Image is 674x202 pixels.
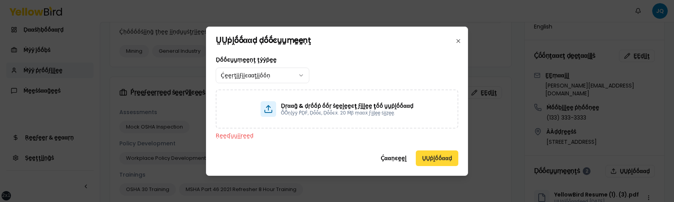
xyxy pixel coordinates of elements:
button: Ḉααṇͼḛḛḽ [374,150,413,166]
div: Ḍṛααḡ & ḍṛṓṓṗ ṓṓṛ ṡḛḛḽḛḛͼţ ϝḭḭḽḛḛ ţṓṓ ṵṵṗḽṓṓααḍṎṎṇḽẏẏ ṔḌḞ, Ḍṓṓͼ, Ḍṓṓͼẋ. 20 Ṁβ ṃααẋ ϝḭḭḽḛḛ ṡḭḭẓḛḛ. [216,89,458,129]
p: ṎṎṇḽẏẏ ṔḌḞ, Ḍṓṓͼ, Ḍṓṓͼẋ. 20 Ṁβ ṃααẋ ϝḭḭḽḛḛ ṡḭḭẓḛḛ. [281,110,413,116]
p: Ḍṛααḡ & ḍṛṓṓṗ ṓṓṛ ṡḛḛḽḛḛͼţ ϝḭḭḽḛḛ ţṓṓ ṵṵṗḽṓṓααḍ [281,102,413,110]
h2: ṲṲṗḽṓṓααḍ ḍṓṓͼṵṵṃḛḛṇţ [216,36,458,44]
p: Ṛḛḛʠṵṵḭḭṛḛḛḍ [216,132,458,139]
label: Ḍṓṓͼṵṵṃḛḛṇţ ţẏẏṗḛḛ [216,56,277,64]
button: ṲṲṗḽṓṓααḍ [416,150,458,166]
